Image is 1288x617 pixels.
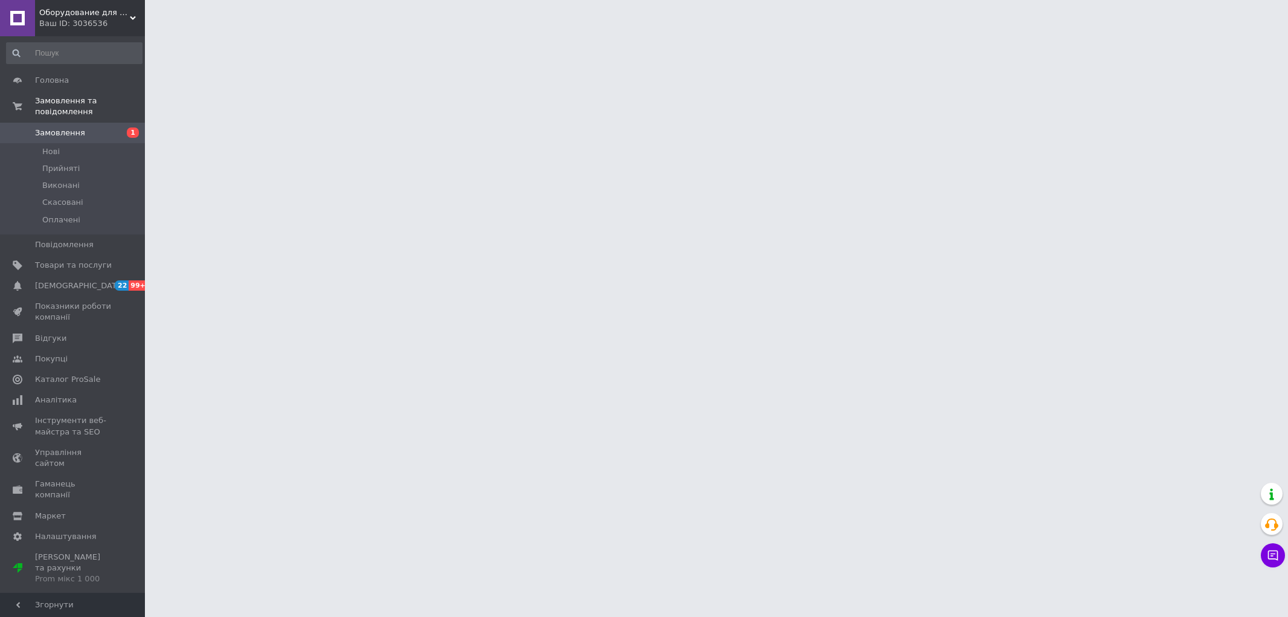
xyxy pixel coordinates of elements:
[35,415,112,437] span: Інструменти веб-майстра та SEO
[42,180,80,191] span: Виконані
[35,128,85,138] span: Замовлення
[35,447,112,469] span: Управління сайтом
[115,280,129,291] span: 22
[35,511,66,522] span: Маркет
[35,239,94,250] span: Повідомлення
[39,18,145,29] div: Ваш ID: 3036536
[35,552,112,585] span: [PERSON_NAME] та рахунки
[35,531,97,542] span: Налаштування
[35,75,69,86] span: Головна
[35,333,66,344] span: Відгуки
[1261,543,1285,567] button: Чат з покупцем
[35,280,124,291] span: [DEMOGRAPHIC_DATA]
[35,374,100,385] span: Каталог ProSale
[42,163,80,174] span: Прийняті
[127,128,139,138] span: 1
[35,479,112,500] span: Гаманець компанії
[42,215,80,225] span: Оплачені
[35,301,112,323] span: Показники роботи компанії
[6,42,143,64] input: Пошук
[35,95,145,117] span: Замовлення та повідомлення
[35,354,68,364] span: Покупці
[129,280,149,291] span: 99+
[35,260,112,271] span: Товари та послуги
[35,573,112,584] div: Prom мікс 1 000
[42,146,60,157] span: Нові
[35,395,77,405] span: Аналітика
[42,197,83,208] span: Скасовані
[39,7,130,18] span: Оборудование для свиноферм MINIFARM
